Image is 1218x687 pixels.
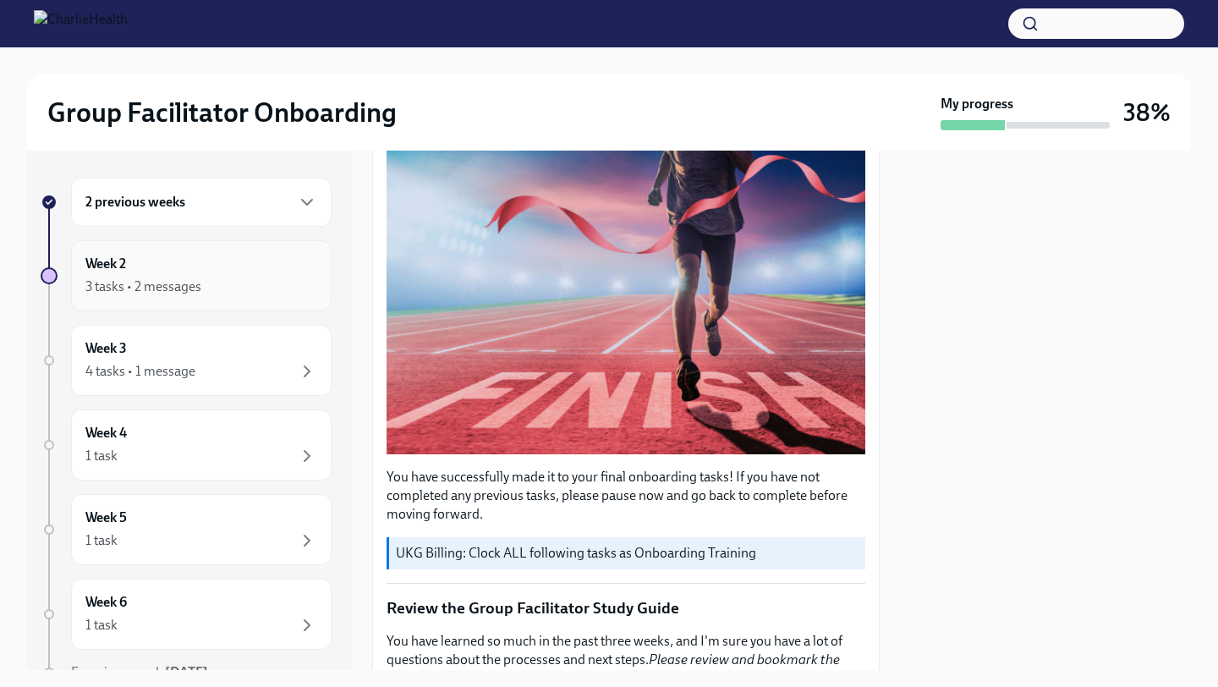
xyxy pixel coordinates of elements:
[85,255,126,273] h6: Week 2
[41,240,332,311] a: Week 23 tasks • 2 messages
[165,664,208,680] strong: [DATE]
[41,494,332,565] a: Week 51 task
[85,531,118,550] div: 1 task
[85,508,127,527] h6: Week 5
[85,447,118,465] div: 1 task
[387,597,865,619] p: Review the Group Facilitator Study Guide
[387,468,865,524] p: You have successfully made it to your final onboarding tasks! If you have not completed any previ...
[71,664,208,680] span: Experience ends
[71,178,332,227] div: 2 previous weeks
[47,96,397,129] h2: Group Facilitator Onboarding
[85,278,201,296] div: 3 tasks • 2 messages
[941,95,1013,113] strong: My progress
[396,544,859,563] p: UKG Billing: Clock ALL following tasks as Onboarding Training
[1123,97,1171,128] h3: 38%
[85,424,127,442] h6: Week 4
[85,362,195,381] div: 4 tasks • 1 message
[85,616,118,635] div: 1 task
[387,135,865,453] button: Zoom image
[41,409,332,481] a: Week 41 task
[41,579,332,650] a: Week 61 task
[85,193,185,212] h6: 2 previous weeks
[85,593,127,612] h6: Week 6
[34,10,128,37] img: CharlieHealth
[85,339,127,358] h6: Week 3
[41,325,332,396] a: Week 34 tasks • 1 message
